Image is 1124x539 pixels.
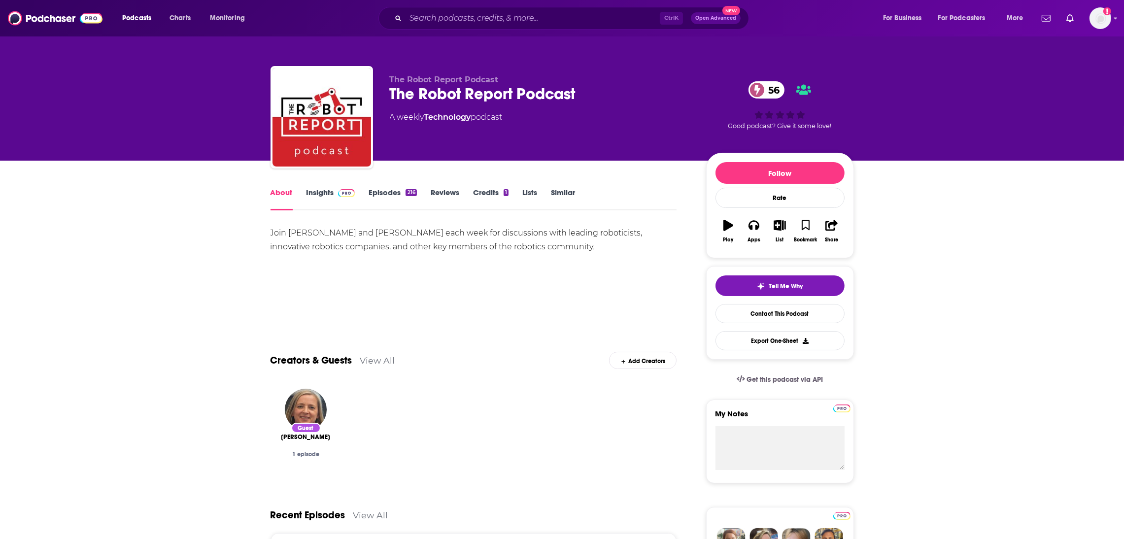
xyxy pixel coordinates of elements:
a: Pro website [833,403,851,412]
span: Podcasts [122,11,151,25]
label: My Notes [715,409,845,426]
div: 1 [504,189,509,196]
a: About [271,188,293,210]
div: List [776,237,784,243]
a: Reviews [431,188,459,210]
a: Episodes216 [369,188,416,210]
span: The Robot Report Podcast [390,75,499,84]
img: Podchaser Pro [833,404,851,412]
a: Creators & Guests [271,354,352,367]
button: Export One-Sheet [715,331,845,350]
span: For Business [883,11,922,25]
div: Play [723,237,733,243]
div: Rate [715,188,845,208]
span: 56 [758,81,784,99]
img: Podchaser - Follow, Share and Rate Podcasts [8,9,102,28]
button: tell me why sparkleTell Me Why [715,275,845,296]
img: The Robot Report Podcast [272,68,371,167]
button: open menu [1000,10,1036,26]
a: Charts [163,10,197,26]
a: Get this podcast via API [729,368,831,392]
span: Get this podcast via API [747,375,823,384]
span: Open Advanced [695,16,736,21]
span: Charts [170,11,191,25]
button: List [767,213,792,249]
button: Apps [741,213,767,249]
img: Helen Greiner [285,389,327,431]
span: For Podcasters [938,11,986,25]
span: [PERSON_NAME] [281,433,331,441]
div: Share [825,237,838,243]
span: Logged in as LindaBurns [1090,7,1111,29]
a: InsightsPodchaser Pro [307,188,355,210]
a: View All [353,510,388,520]
img: User Profile [1090,7,1111,29]
input: Search podcasts, credits, & more... [406,10,660,26]
a: Similar [551,188,575,210]
button: open menu [876,10,934,26]
img: tell me why sparkle [757,282,765,290]
div: Guest [291,423,321,433]
button: Play [715,213,741,249]
a: Pro website [833,510,851,520]
div: Join [PERSON_NAME] and [PERSON_NAME] each week for discussions with leading roboticists, innovati... [271,226,677,254]
div: A weekly podcast [390,111,503,123]
button: Open AdvancedNew [691,12,741,24]
img: Podchaser Pro [833,512,851,520]
span: More [1007,11,1023,25]
span: Ctrl K [660,12,683,25]
div: Bookmark [794,237,817,243]
a: Contact This Podcast [715,304,845,323]
svg: Add a profile image [1103,7,1111,15]
div: Apps [748,237,760,243]
button: open menu [115,10,164,26]
span: Good podcast? Give it some love! [728,122,832,130]
div: 216 [406,189,416,196]
div: Add Creators [609,352,677,369]
div: 56Good podcast? Give it some love! [706,75,854,136]
a: Credits1 [473,188,509,210]
a: Show notifications dropdown [1062,10,1078,27]
span: Monitoring [210,11,245,25]
a: Helen Greiner [281,433,331,441]
a: View All [360,355,395,366]
span: Tell Me Why [769,282,803,290]
button: open menu [203,10,258,26]
img: Podchaser Pro [338,189,355,197]
button: Show profile menu [1090,7,1111,29]
button: Bookmark [793,213,818,249]
span: New [722,6,740,15]
div: 1 episode [278,451,334,458]
button: Follow [715,162,845,184]
div: Search podcasts, credits, & more... [388,7,758,30]
a: Recent Episodes [271,509,345,521]
button: Share [818,213,844,249]
a: Technology [424,112,471,122]
a: 56 [749,81,784,99]
a: Lists [522,188,537,210]
a: Show notifications dropdown [1038,10,1055,27]
button: open menu [932,10,1000,26]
